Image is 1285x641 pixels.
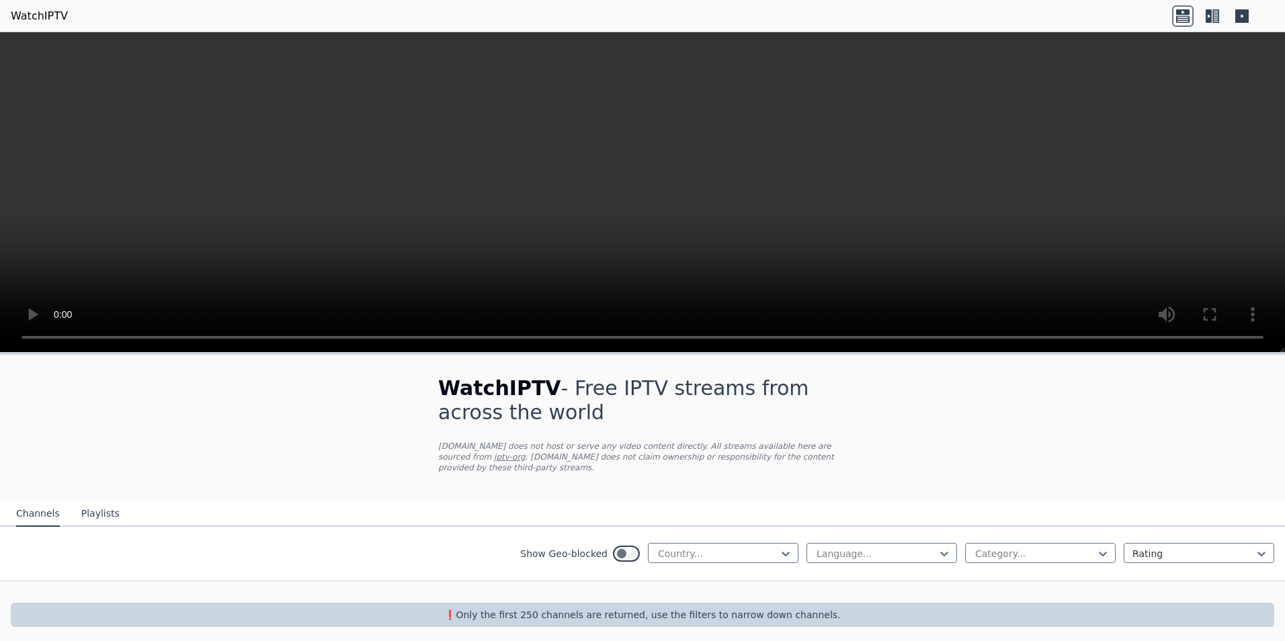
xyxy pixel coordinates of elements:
h1: - Free IPTV streams from across the world [438,376,847,425]
label: Show Geo-blocked [520,547,608,560]
p: [DOMAIN_NAME] does not host or serve any video content directly. All streams available here are s... [438,441,847,473]
span: WatchIPTV [438,376,561,400]
button: Playlists [81,501,120,527]
button: Channels [16,501,60,527]
a: WatchIPTV [11,8,68,24]
a: iptv-org [494,452,526,462]
p: ❗️Only the first 250 channels are returned, use the filters to narrow down channels. [16,608,1269,622]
